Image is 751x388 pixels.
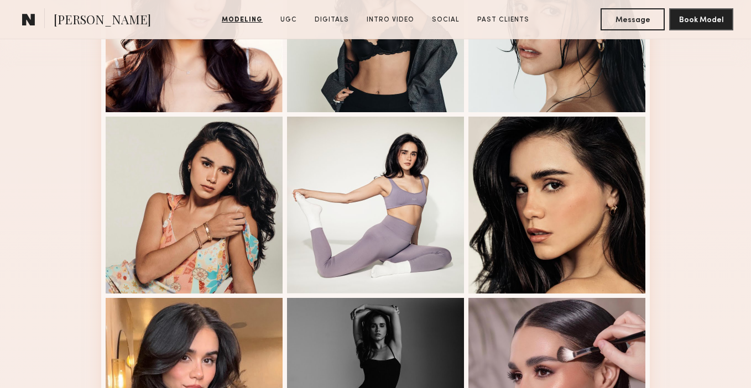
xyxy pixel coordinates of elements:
[217,15,267,25] a: Modeling
[473,15,534,25] a: Past Clients
[669,8,733,30] button: Book Model
[601,8,665,30] button: Message
[427,15,464,25] a: Social
[669,14,733,24] a: Book Model
[310,15,353,25] a: Digitals
[54,11,151,30] span: [PERSON_NAME]
[362,15,419,25] a: Intro Video
[276,15,301,25] a: UGC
